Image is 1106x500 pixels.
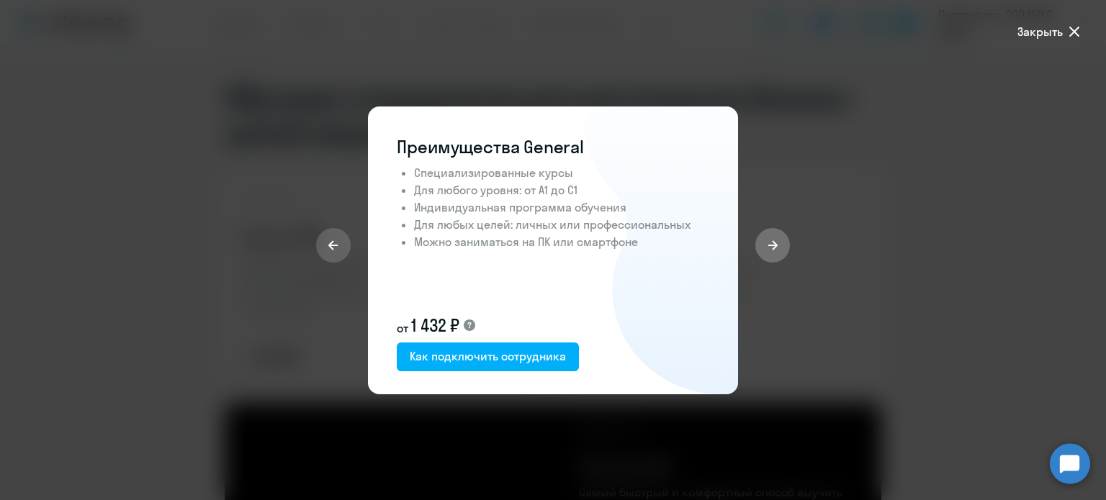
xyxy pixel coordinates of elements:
[397,342,579,371] button: Как подключить сотрудника
[414,164,709,181] li: Специализированные курсы
[523,136,584,158] span: General
[414,199,709,216] li: Индивидуальная программа обучения
[397,136,520,158] span: Преимущества
[414,216,709,233] li: Для любых целей: личных или профессиональных
[584,106,738,394] img: product-background-1.svg
[411,314,459,337] span: 1 432 ₽
[414,233,709,250] li: Можно заниматься на ПК или смартфоне
[397,319,408,337] small: от
[1017,23,1063,40] span: Закрыть
[414,181,709,199] li: Для любого уровня: от А1 до С1
[410,347,566,365] div: Как подключить сотрудника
